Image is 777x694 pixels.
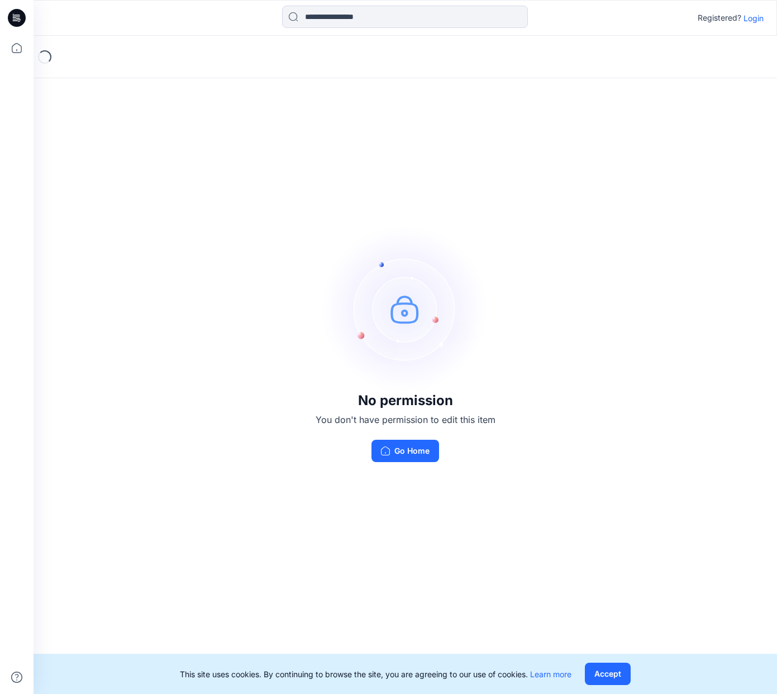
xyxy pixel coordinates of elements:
button: Go Home [371,440,439,462]
p: You don't have permission to edit this item [316,413,495,426]
p: This site uses cookies. By continuing to browse the site, you are agreeing to our use of cookies. [180,668,571,680]
p: Registered? [698,11,741,25]
h3: No permission [316,393,495,408]
button: Accept [585,663,631,685]
a: Learn more [530,669,571,679]
img: no-perm.svg [322,225,489,393]
p: Login [743,12,764,24]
